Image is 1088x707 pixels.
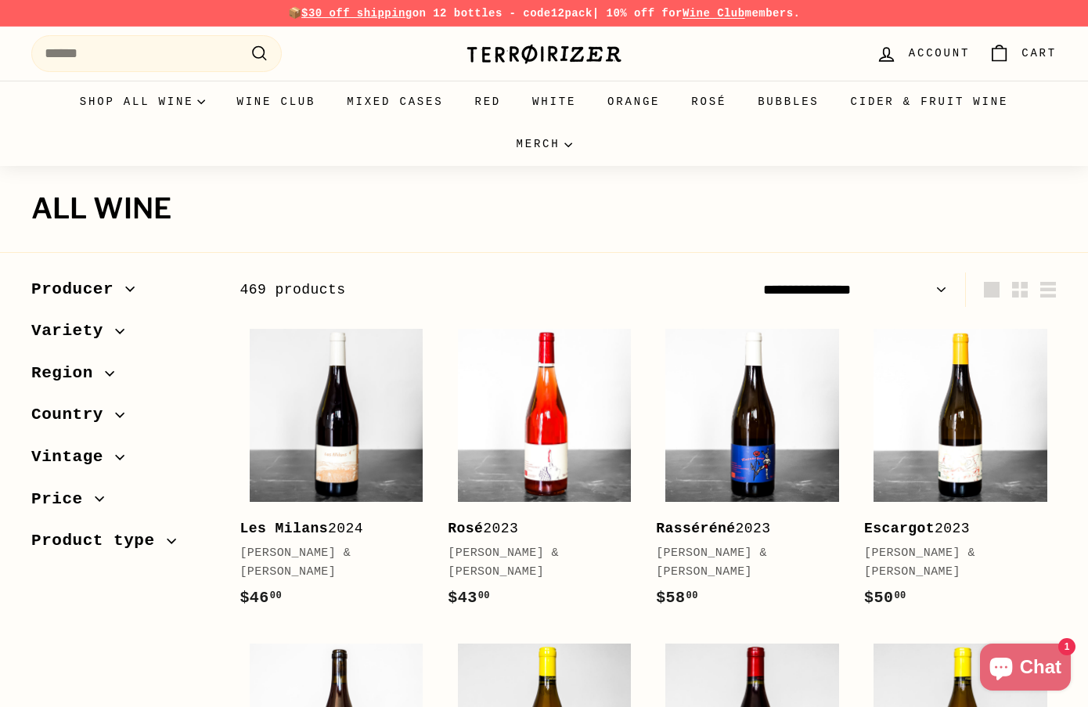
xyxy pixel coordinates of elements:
[240,518,416,540] div: 2024
[31,5,1057,22] p: 📦 on 12 bottles - code | 10% off for members.
[835,81,1025,123] a: Cider & Fruit Wine
[1021,45,1057,62] span: Cart
[551,7,593,20] strong: 12pack
[864,544,1041,582] div: [PERSON_NAME] & [PERSON_NAME]
[864,521,935,536] b: Escargot
[31,314,214,356] button: Variety
[301,7,413,20] span: $30 off shipping
[240,319,432,626] a: Les Milans2024[PERSON_NAME] & [PERSON_NAME]
[31,276,125,303] span: Producer
[31,528,167,554] span: Product type
[686,590,698,601] sup: 00
[448,521,483,536] b: Rosé
[675,81,742,123] a: Rosé
[864,319,1057,626] a: Escargot2023[PERSON_NAME] & [PERSON_NAME]
[864,518,1041,540] div: 2023
[31,360,105,387] span: Region
[221,81,331,123] a: Wine Club
[270,590,282,601] sup: 00
[517,81,592,123] a: White
[742,81,834,123] a: Bubbles
[31,524,214,566] button: Product type
[975,644,1075,694] inbox-online-store-chat: Shopify online store chat
[866,31,979,77] a: Account
[64,81,222,123] summary: Shop all wine
[448,518,625,540] div: 2023
[448,544,625,582] div: [PERSON_NAME] & [PERSON_NAME]
[478,590,490,601] sup: 00
[31,486,95,513] span: Price
[500,123,587,165] summary: Merch
[864,589,906,607] span: $50
[448,319,640,626] a: Rosé2023[PERSON_NAME] & [PERSON_NAME]
[240,279,648,301] div: 469 products
[240,589,282,607] span: $46
[31,440,214,482] button: Vintage
[240,521,328,536] b: Les Milans
[909,45,970,62] span: Account
[31,272,214,315] button: Producer
[656,518,833,540] div: 2023
[979,31,1066,77] a: Cart
[656,544,833,582] div: [PERSON_NAME] & [PERSON_NAME]
[31,402,115,428] span: Country
[31,444,115,471] span: Vintage
[31,318,115,344] span: Variety
[656,319,848,626] a: Rasséréné2023[PERSON_NAME] & [PERSON_NAME]
[31,356,214,399] button: Region
[656,521,735,536] b: Rasséréné
[331,81,459,123] a: Mixed Cases
[683,7,745,20] a: Wine Club
[31,398,214,440] button: Country
[31,193,1057,225] h1: All wine
[592,81,675,123] a: Orange
[459,81,517,123] a: Red
[656,589,698,607] span: $58
[448,589,490,607] span: $43
[240,544,416,582] div: [PERSON_NAME] & [PERSON_NAME]
[31,482,214,525] button: Price
[894,590,906,601] sup: 00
